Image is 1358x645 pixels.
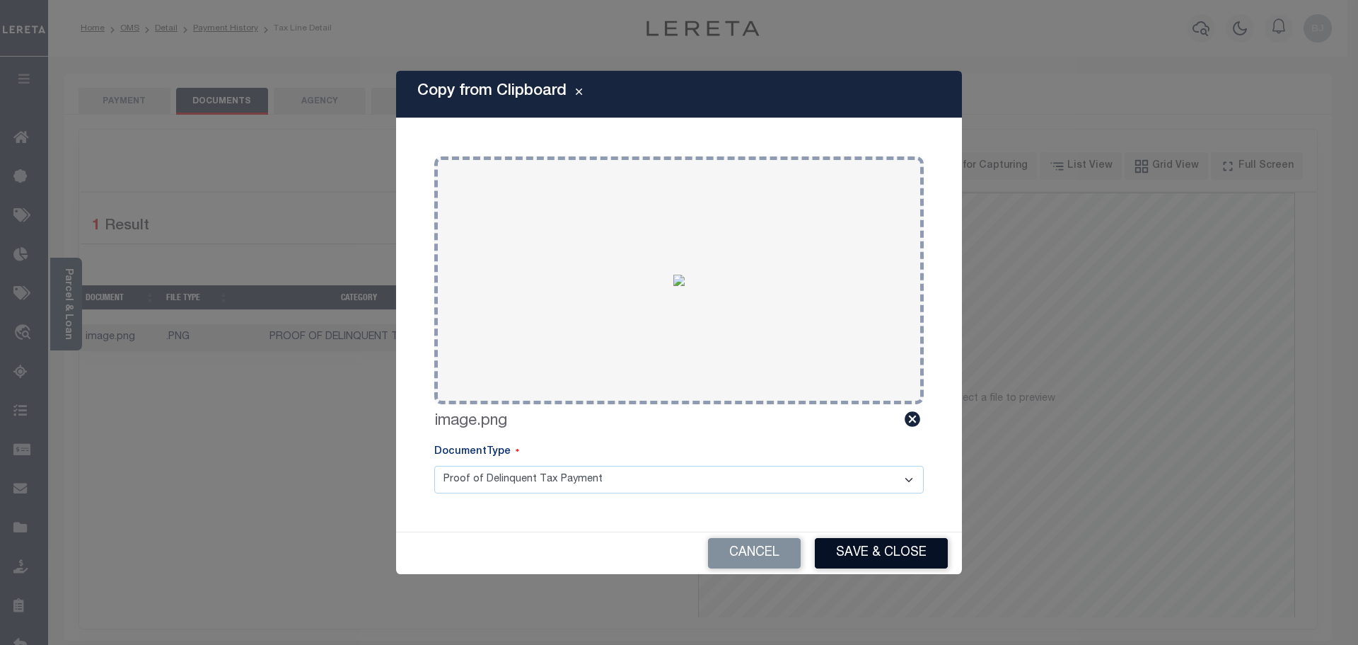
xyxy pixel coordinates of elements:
[434,445,519,460] label: DocumentType
[673,275,685,286] img: bb339906-befb-4a69-bf60-0188bd4bd427
[815,538,948,569] button: Save & Close
[434,410,507,433] label: image.png
[708,538,801,569] button: Cancel
[567,86,591,103] button: Close
[417,82,567,101] h5: Copy from Clipboard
